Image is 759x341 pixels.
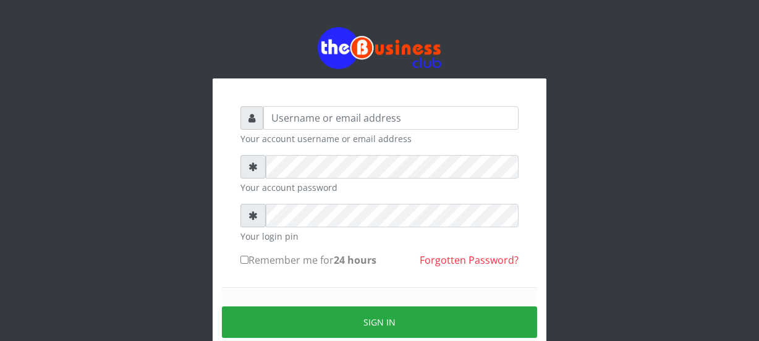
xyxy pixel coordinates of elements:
[240,253,376,267] label: Remember me for
[263,106,519,130] input: Username or email address
[222,306,537,338] button: Sign in
[240,256,248,264] input: Remember me for24 hours
[240,132,519,145] small: Your account username or email address
[420,253,519,267] a: Forgotten Password?
[240,181,519,194] small: Your account password
[240,230,519,243] small: Your login pin
[334,253,376,267] b: 24 hours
